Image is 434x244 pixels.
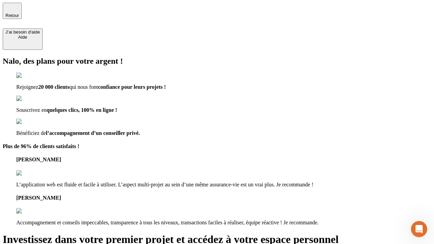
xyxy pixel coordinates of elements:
div: Aide [5,35,40,40]
span: Bénéficiez de [16,130,46,136]
img: checkmark [16,96,45,102]
h4: [PERSON_NAME] [16,195,431,201]
span: Retour [5,13,19,18]
iframe: Intercom live chat [411,221,427,237]
button: J’ai besoin d'aideAide [3,28,43,50]
img: checkmark [16,73,45,79]
span: confiance pour leurs projets ! [98,84,166,90]
p: L’application web est fluide et facile à utiliser. L’aspect multi-projet au sein d’une même assur... [16,182,431,188]
div: J’ai besoin d'aide [5,29,40,35]
h4: [PERSON_NAME] [16,157,431,163]
img: reviews stars [16,208,50,214]
span: Souscrivez en [16,107,46,113]
img: reviews stars [16,170,50,176]
button: Retour [3,3,22,19]
h2: Nalo, des plans pour votre argent ! [3,57,431,66]
span: quelques clics, 100% en ligne ! [46,107,117,113]
p: Accompagnement et conseils impeccables, transparence à tous les niveaux, transactions faciles à r... [16,220,431,226]
h4: Plus de 96% de clients satisfaits ! [3,143,431,149]
span: 20 000 clients [38,84,70,90]
span: l’accompagnement d’un conseiller privé. [46,130,140,136]
span: Rejoignez [16,84,38,90]
img: checkmark [16,119,45,125]
span: qui nous font [69,84,98,90]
